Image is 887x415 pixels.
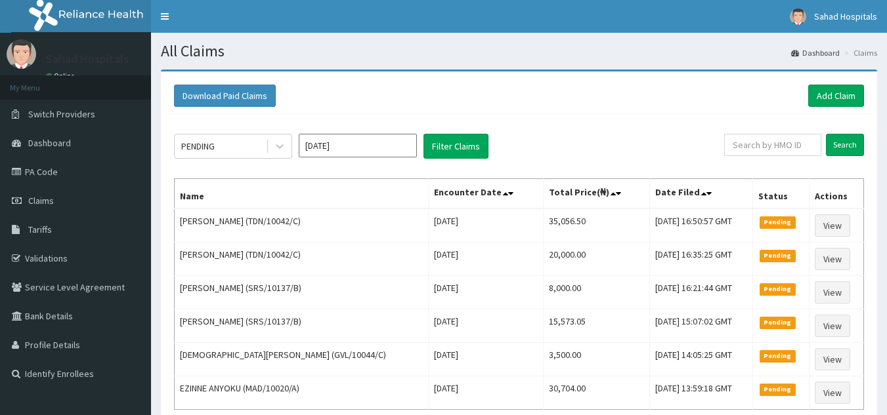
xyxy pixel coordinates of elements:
[815,214,850,237] a: View
[174,85,276,107] button: Download Paid Claims
[760,317,796,328] span: Pending
[650,343,753,376] td: [DATE] 14:05:25 GMT
[175,309,429,343] td: [PERSON_NAME] (SRS/10137/B)
[428,243,543,276] td: [DATE]
[544,309,650,343] td: 15,573.05
[428,179,543,209] th: Encounter Date
[428,208,543,243] td: [DATE]
[28,108,95,120] span: Switch Providers
[809,179,863,209] th: Actions
[650,309,753,343] td: [DATE] 15:07:02 GMT
[423,134,488,159] button: Filter Claims
[181,140,215,153] div: PENDING
[175,343,429,376] td: [DEMOGRAPHIC_DATA][PERSON_NAME] (GVL/10044/C)
[650,179,753,209] th: Date Filed
[815,382,850,404] a: View
[760,216,796,228] span: Pending
[760,350,796,362] span: Pending
[428,276,543,309] td: [DATE]
[808,85,864,107] a: Add Claim
[753,179,810,209] th: Status
[650,243,753,276] td: [DATE] 16:35:25 GMT
[760,250,796,262] span: Pending
[46,71,77,81] a: Online
[815,281,850,304] a: View
[791,47,840,58] a: Dashboard
[650,376,753,410] td: [DATE] 13:59:18 GMT
[28,137,71,149] span: Dashboard
[544,276,650,309] td: 8,000.00
[28,224,52,235] span: Tariffs
[724,134,821,156] input: Search by HMO ID
[175,376,429,410] td: EZINNE ANYOKU (MAD/10020/A)
[650,208,753,243] td: [DATE] 16:50:57 GMT
[826,134,864,156] input: Search
[428,343,543,376] td: [DATE]
[175,243,429,276] td: [PERSON_NAME] (TDN/10042/C)
[650,276,753,309] td: [DATE] 16:21:44 GMT
[544,343,650,376] td: 3,500.00
[7,39,36,69] img: User Image
[814,10,877,22] span: Sahad Hospitals
[46,53,129,65] p: Sahad Hospitals
[28,195,54,207] span: Claims
[175,179,429,209] th: Name
[760,283,796,295] span: Pending
[299,134,417,157] input: Select Month and Year
[760,384,796,395] span: Pending
[544,376,650,410] td: 30,704.00
[815,315,850,337] a: View
[544,208,650,243] td: 35,056.50
[428,376,543,410] td: [DATE]
[815,248,850,270] a: View
[815,348,850,370] a: View
[175,276,429,309] td: [PERSON_NAME] (SRS/10137/B)
[161,43,877,60] h1: All Claims
[841,47,877,58] li: Claims
[544,179,650,209] th: Total Price(₦)
[544,243,650,276] td: 20,000.00
[790,9,806,25] img: User Image
[428,309,543,343] td: [DATE]
[175,208,429,243] td: [PERSON_NAME] (TDN/10042/C)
